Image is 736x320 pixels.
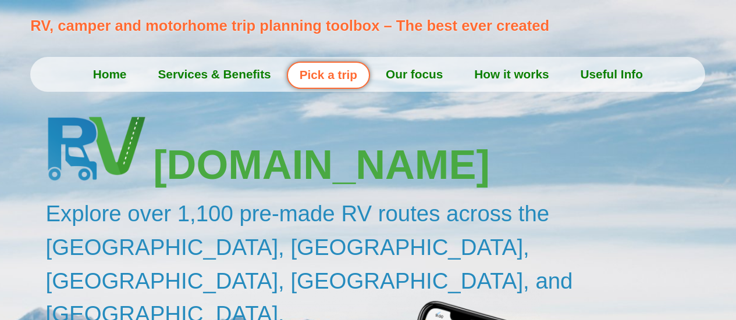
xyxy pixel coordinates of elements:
h3: [DOMAIN_NAME] [153,145,711,185]
a: Home [77,60,143,89]
a: Our focus [370,60,458,89]
a: Useful Info [565,60,659,89]
p: RV, camper and motorhome trip planning toolbox – The best ever created [30,15,712,37]
a: How it works [458,60,564,89]
nav: Menu [30,60,705,89]
a: Pick a trip [287,62,370,89]
a: Services & Benefits [142,60,286,89]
